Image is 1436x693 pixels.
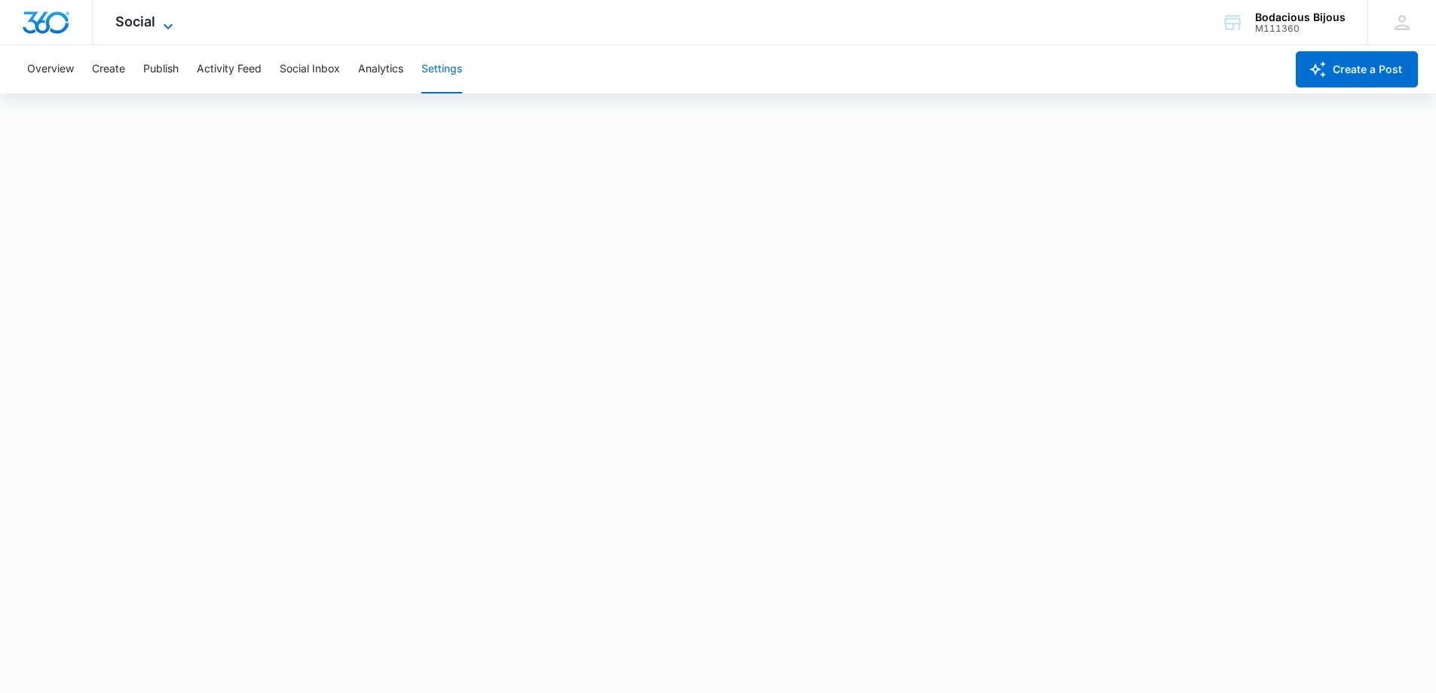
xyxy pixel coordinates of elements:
[1296,51,1418,87] button: Create a Post
[421,45,462,94] button: Settings
[280,45,340,94] button: Social Inbox
[115,14,155,29] span: Social
[92,45,125,94] button: Create
[1255,11,1346,23] div: account name
[197,45,262,94] button: Activity Feed
[358,45,403,94] button: Analytics
[1255,23,1346,34] div: account id
[27,45,74,94] button: Overview
[143,45,179,94] button: Publish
